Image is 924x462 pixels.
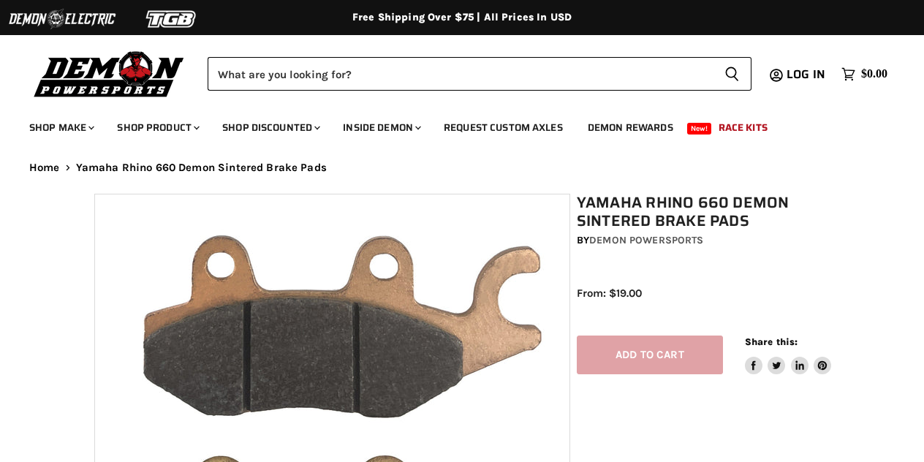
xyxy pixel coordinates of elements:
form: Product [208,57,751,91]
a: Shop Discounted [211,113,329,143]
aside: Share this: [745,336,832,374]
span: New! [687,123,712,135]
a: Race Kits [708,113,779,143]
a: Shop Product [106,113,208,143]
img: TGB Logo 2 [117,5,227,33]
h1: Yamaha Rhino 660 Demon Sintered Brake Pads [577,194,836,230]
span: Share this: [745,336,798,347]
a: Log in [780,68,834,81]
span: From: $19.00 [577,287,642,300]
a: Inside Demon [332,113,430,143]
img: Demon Electric Logo 2 [7,5,117,33]
span: $0.00 [861,67,887,81]
a: Shop Make [18,113,103,143]
ul: Main menu [18,107,884,143]
a: Demon Powersports [589,234,703,246]
a: Demon Rewards [577,113,684,143]
input: Search [208,57,713,91]
span: Yamaha Rhino 660 Demon Sintered Brake Pads [76,162,327,174]
a: $0.00 [834,64,895,85]
a: Home [29,162,60,174]
a: Request Custom Axles [433,113,574,143]
img: Demon Powersports [29,48,189,99]
span: Log in [787,65,825,83]
div: by [577,232,836,249]
button: Search [713,57,751,91]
